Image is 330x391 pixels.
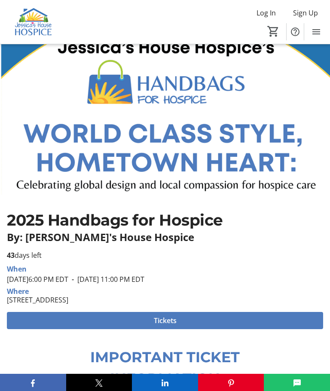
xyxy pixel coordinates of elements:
div: [STREET_ADDRESS] [7,295,68,305]
span: Tickets [154,315,177,326]
span: [DATE] 6:00 PM EDT [7,275,68,284]
div: When [7,264,27,274]
button: Sign Up [286,6,325,20]
p: IMPORTANT TICKET INFORMATION [60,346,270,390]
button: Cart [266,24,281,39]
p: By: [PERSON_NAME]'s House Hospice [7,232,323,243]
span: 43 [7,250,15,260]
span: Sign Up [293,8,318,18]
button: Tickets [7,312,323,329]
button: Menu [308,23,325,40]
div: Where [7,288,29,295]
span: - [68,275,77,284]
span: Log In [257,8,276,18]
button: Help [287,23,304,40]
button: LinkedIn [132,374,198,391]
span: [DATE] 11:00 PM EDT [68,275,144,284]
button: Log In [250,6,283,20]
img: Jessica's House Hospice's Logo [5,6,62,38]
span: 2025 Handbags for Hospice [7,211,223,229]
button: X [66,374,132,391]
button: SMS [264,374,330,391]
button: Pinterest [198,374,264,391]
p: days left [7,250,323,260]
